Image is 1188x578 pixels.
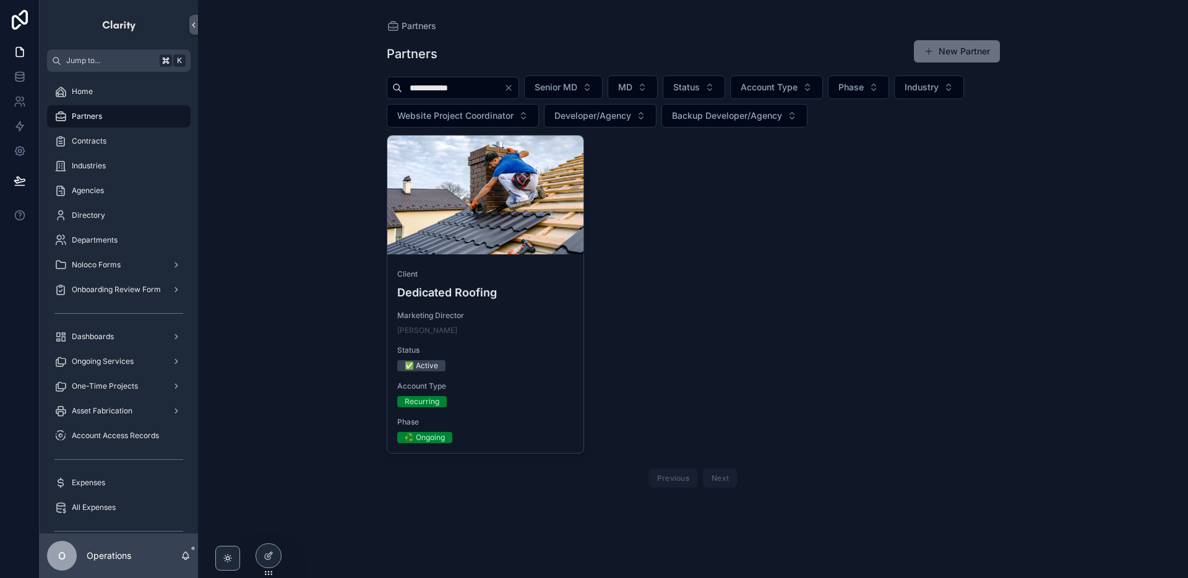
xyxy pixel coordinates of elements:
[72,87,93,97] span: Home
[387,104,539,127] button: Select Button
[72,503,116,512] span: All Expenses
[405,360,438,371] div: ✅ Active
[663,75,725,99] button: Select Button
[58,548,66,563] span: O
[914,40,1000,63] button: New Partner
[405,396,439,407] div: Recurring
[72,260,121,270] span: Noloco Forms
[838,81,864,93] span: Phase
[387,20,436,32] a: Partners
[66,56,155,66] span: Jump to...
[47,229,191,251] a: Departments
[72,332,114,342] span: Dashboards
[554,110,631,122] span: Developer/Agency
[535,81,577,93] span: Senior MD
[47,278,191,301] a: Onboarding Review Form
[741,81,798,93] span: Account Type
[72,111,102,121] span: Partners
[387,45,437,63] h1: Partners
[47,50,191,72] button: Jump to...K
[524,75,603,99] button: Select Button
[608,75,658,99] button: Select Button
[72,235,118,245] span: Departments
[47,80,191,103] a: Home
[402,20,436,32] span: Partners
[397,110,514,122] span: Website Project Coordinator
[101,15,137,35] img: App logo
[47,472,191,494] a: Expenses
[894,75,964,99] button: Select Button
[47,130,191,152] a: Contracts
[397,284,574,301] h4: Dedicated Roofing
[504,83,519,93] button: Clear
[405,432,445,443] div: ♻️ Ongoing
[397,381,574,391] span: Account Type
[72,136,106,146] span: Contracts
[72,431,159,441] span: Account Access Records
[72,210,105,220] span: Directory
[47,400,191,422] a: Asset Fabrication
[397,417,574,427] span: Phase
[47,204,191,226] a: Directory
[174,56,184,66] span: K
[387,136,584,254] div: Dedicated-Roofing.png
[661,104,807,127] button: Select Button
[72,161,106,171] span: Industries
[387,135,585,454] a: ClientDedicated RoofingMarketing Director[PERSON_NAME]Status✅ ActiveAccount TypeRecurringPhase♻️ ...
[72,356,134,366] span: Ongoing Services
[397,269,574,279] span: Client
[72,406,132,416] span: Asset Fabrication
[47,350,191,373] a: Ongoing Services
[47,425,191,447] a: Account Access Records
[47,254,191,276] a: Noloco Forms
[397,326,457,335] a: [PERSON_NAME]
[397,311,574,321] span: Marketing Director
[397,345,574,355] span: Status
[72,381,138,391] span: One-Time Projects
[72,285,161,295] span: Onboarding Review Form
[905,81,939,93] span: Industry
[673,81,700,93] span: Status
[47,105,191,127] a: Partners
[72,478,105,488] span: Expenses
[72,186,104,196] span: Agencies
[47,155,191,177] a: Industries
[730,75,823,99] button: Select Button
[544,104,656,127] button: Select Button
[618,81,632,93] span: MD
[47,179,191,202] a: Agencies
[47,326,191,348] a: Dashboards
[87,550,131,562] p: Operations
[672,110,782,122] span: Backup Developer/Agency
[40,72,198,533] div: scrollable content
[828,75,889,99] button: Select Button
[47,496,191,519] a: All Expenses
[47,375,191,397] a: One-Time Projects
